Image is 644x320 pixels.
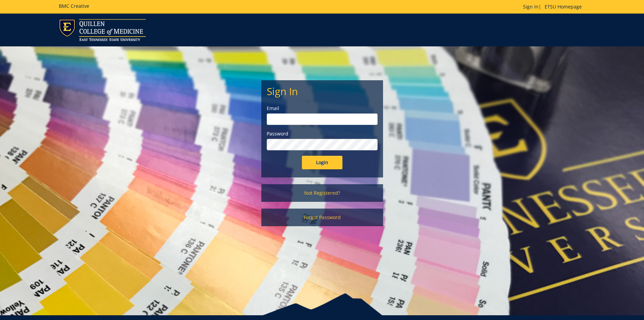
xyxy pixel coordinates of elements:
input: Login [302,156,342,169]
a: Sign In [523,3,539,10]
label: Password [267,130,378,137]
a: Not Registered? [261,184,383,202]
a: ETSU Homepage [541,3,585,10]
a: Forgot Password [261,209,383,226]
p: | [523,3,585,10]
h5: BMC Creative [59,3,89,8]
label: Email [267,105,378,112]
img: ETSU logo [59,19,146,41]
h2: Sign In [267,86,378,97]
